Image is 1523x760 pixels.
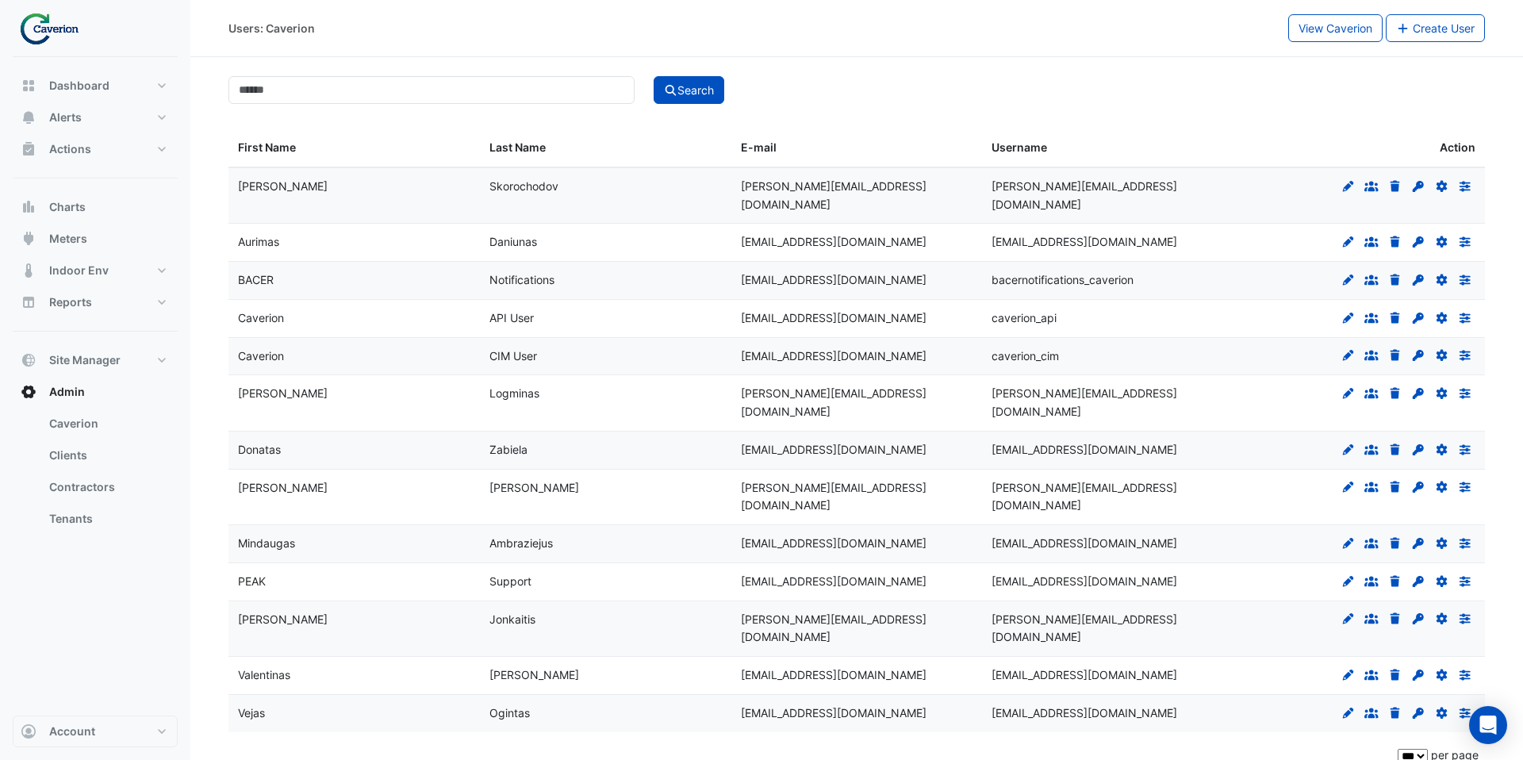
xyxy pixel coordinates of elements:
[1341,311,1356,324] fa-icon: Edit
[741,386,926,418] span: darius.logminas@caverion.com
[49,352,121,368] span: Site Manager
[741,443,926,456] span: donatas.zabiela@caverion.com
[1435,443,1449,456] fa-icon: Reset Details
[49,231,87,247] span: Meters
[1388,349,1402,363] fa-icon: Delete
[1458,443,1472,456] fa-icon: Preferences
[238,349,284,363] span: Caverion
[21,352,36,368] app-icon: Site Manager
[21,231,36,247] app-icon: Meters
[1341,706,1356,720] fa-icon: Edit
[238,311,284,324] span: Caverion
[238,386,328,400] span: Darius
[1411,386,1425,400] fa-icon: Set Password
[1364,706,1379,720] fa-icon: Groups
[741,668,926,681] span: valentinas.jasinevicius@caverion.com
[1364,668,1379,681] fa-icon: Groups
[992,668,1177,681] span: valentinas.jasinevicius@caverion.com
[1458,536,1472,550] fa-icon: Preferences
[489,140,546,154] span: Last Name
[49,78,109,94] span: Dashboard
[1435,386,1449,400] fa-icon: Reset Details
[1341,179,1356,193] fa-icon: Edit
[992,235,1177,248] span: aurimas.daniunas@caverion.com
[49,724,95,739] span: Account
[13,716,178,747] button: Account
[741,235,926,248] span: aurimas.daniunas@caverion.com
[13,286,178,318] button: Reports
[489,235,537,248] span: Daniunas
[1341,574,1356,588] fa-icon: Edit
[489,668,579,681] span: Jasinevicius
[1388,311,1402,324] fa-icon: Delete
[489,443,527,456] span: Zabiela
[238,574,266,588] span: PEAK
[238,273,274,286] span: BACER
[1388,706,1402,720] fa-icon: Delete
[238,536,295,550] span: Mindaugas
[1435,179,1449,193] fa-icon: Reset Details
[741,349,926,363] span: anton.mazkovoi+4329@cimenviro.com
[1411,311,1425,324] fa-icon: Set Password
[489,574,531,588] span: Support
[238,706,265,720] span: Vejas
[489,612,535,626] span: Jonkaitis
[1364,179,1379,193] fa-icon: Groups
[741,536,926,550] span: mindaugas.ambraziejus@caverion.com
[741,311,926,324] span: anton.mazkovoi+5428@cimenviro.com
[992,140,1047,154] span: Username
[992,273,1134,286] span: bacernotifications_caverion
[1435,349,1449,363] fa-icon: Reset Details
[1458,349,1472,363] fa-icon: Preferences
[21,199,36,215] app-icon: Charts
[49,263,109,278] span: Indoor Env
[1386,14,1486,42] button: Create User
[238,668,290,681] span: Valentinas
[1341,668,1356,681] fa-icon: Edit
[1458,612,1472,626] fa-icon: Preferences
[992,612,1177,644] span: tomas.jonkaitis@caverion.com
[489,311,534,324] span: API User
[1435,668,1449,681] fa-icon: Reset Details
[1341,273,1356,286] fa-icon: Edit
[13,191,178,223] button: Charts
[1435,536,1449,550] fa-icon: Reset Details
[1364,235,1379,248] fa-icon: Groups
[36,503,178,535] a: Tenants
[992,311,1057,324] span: caverion_api
[992,349,1059,363] span: caverion_cim
[1388,386,1402,400] fa-icon: Delete
[1364,481,1379,494] fa-icon: Groups
[1364,574,1379,588] fa-icon: Groups
[1413,21,1475,35] span: Create User
[1458,273,1472,286] fa-icon: Preferences
[1435,273,1449,286] fa-icon: Reset Details
[1364,349,1379,363] fa-icon: Groups
[13,133,178,165] button: Actions
[741,140,777,154] span: E-mail
[1341,536,1356,550] fa-icon: Edit
[1411,668,1425,681] fa-icon: Set Password
[1458,668,1472,681] fa-icon: Preferences
[1388,179,1402,193] fa-icon: Delete
[1364,612,1379,626] fa-icon: Groups
[1435,612,1449,626] fa-icon: Reset Details
[741,273,926,286] span: caverion_bacer_sync_s-aaaarivjfxlply4ricb7vblvki@cimenviro.slack.com
[489,536,553,550] span: Ambraziejus
[238,235,279,248] span: Aurimas
[49,199,86,215] span: Charts
[1341,443,1356,456] fa-icon: Edit
[49,141,91,157] span: Actions
[21,263,36,278] app-icon: Indoor Env
[1341,612,1356,626] fa-icon: Edit
[1411,481,1425,494] fa-icon: Set Password
[1341,349,1356,363] fa-icon: Edit
[13,344,178,376] button: Site Manager
[1458,574,1472,588] fa-icon: Preferences
[21,78,36,94] app-icon: Dashboard
[1388,668,1402,681] fa-icon: Delete
[741,706,926,720] span: vejas.ogintas@caverion.com
[21,141,36,157] app-icon: Actions
[489,349,537,363] span: CIM User
[238,140,296,154] span: First Name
